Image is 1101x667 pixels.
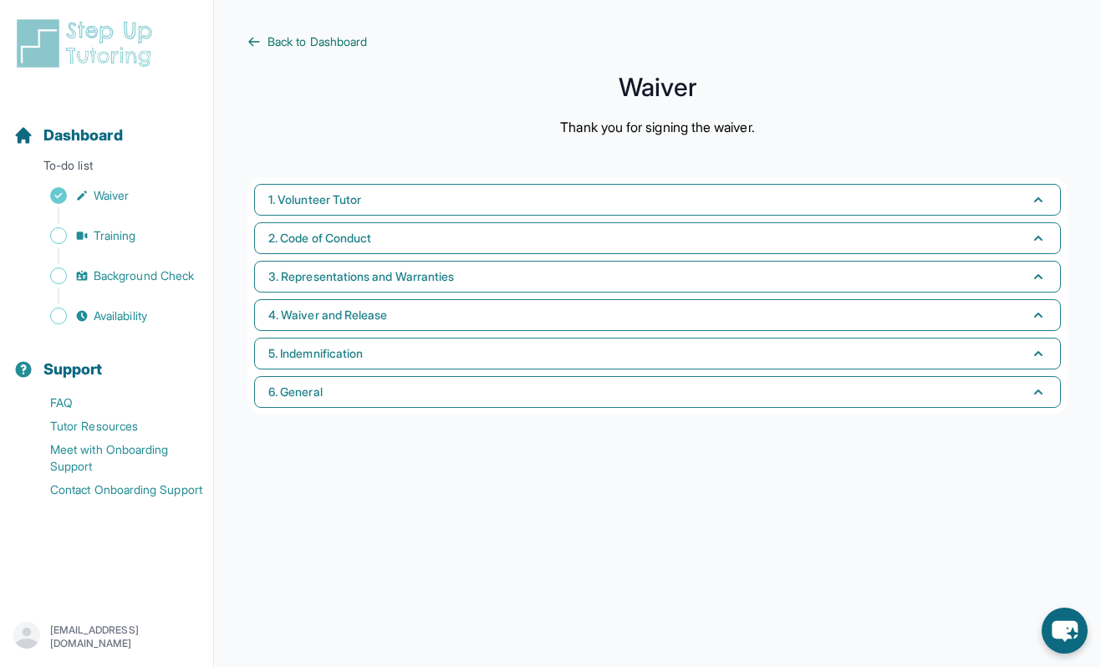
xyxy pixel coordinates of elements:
[43,124,123,147] span: Dashboard
[1042,608,1088,654] button: chat-button
[7,331,206,388] button: Support
[94,187,129,204] span: Waiver
[13,304,213,328] a: Availability
[7,97,206,154] button: Dashboard
[268,345,363,362] span: 5. Indemnification
[268,33,367,50] span: Back to Dashboard
[7,157,206,181] p: To-do list
[13,438,213,478] a: Meet with Onboarding Support
[254,222,1061,254] button: 2. Code of Conduct
[247,33,1068,50] a: Back to Dashboard
[268,384,323,400] span: 6. General
[268,307,387,323] span: 4. Waiver and Release
[13,415,213,438] a: Tutor Resources
[13,224,213,247] a: Training
[268,268,454,285] span: 3. Representations and Warranties
[268,230,371,247] span: 2. Code of Conduct
[43,358,103,381] span: Support
[560,117,754,137] p: Thank you for signing the waiver.
[13,17,162,70] img: logo
[13,391,213,415] a: FAQ
[94,308,147,324] span: Availability
[13,622,200,652] button: [EMAIL_ADDRESS][DOMAIN_NAME]
[254,376,1061,408] button: 6. General
[268,191,361,208] span: 1. Volunteer Tutor
[13,124,123,147] a: Dashboard
[254,338,1061,369] button: 5. Indemnification
[50,624,200,650] p: [EMAIL_ADDRESS][DOMAIN_NAME]
[13,264,213,288] a: Background Check
[94,227,136,244] span: Training
[254,261,1061,293] button: 3. Representations and Warranties
[247,77,1068,97] h1: Waiver
[13,478,213,502] a: Contact Onboarding Support
[254,184,1061,216] button: 1. Volunteer Tutor
[94,267,194,284] span: Background Check
[13,184,213,207] a: Waiver
[254,299,1061,331] button: 4. Waiver and Release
